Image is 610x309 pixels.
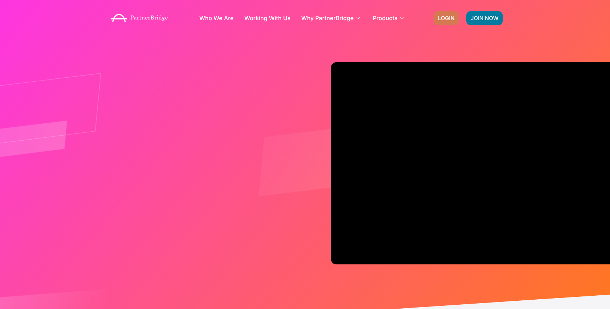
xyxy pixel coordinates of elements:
[471,15,498,21] span: JOIN NOW
[434,11,459,25] a: LOGIN
[438,15,454,21] span: LOGIN
[373,15,405,21] a: Products
[301,15,362,21] a: Why PartnerBridge
[466,11,503,25] a: JOIN NOW
[245,15,291,21] a: Working With Us
[199,15,233,21] a: Who We Are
